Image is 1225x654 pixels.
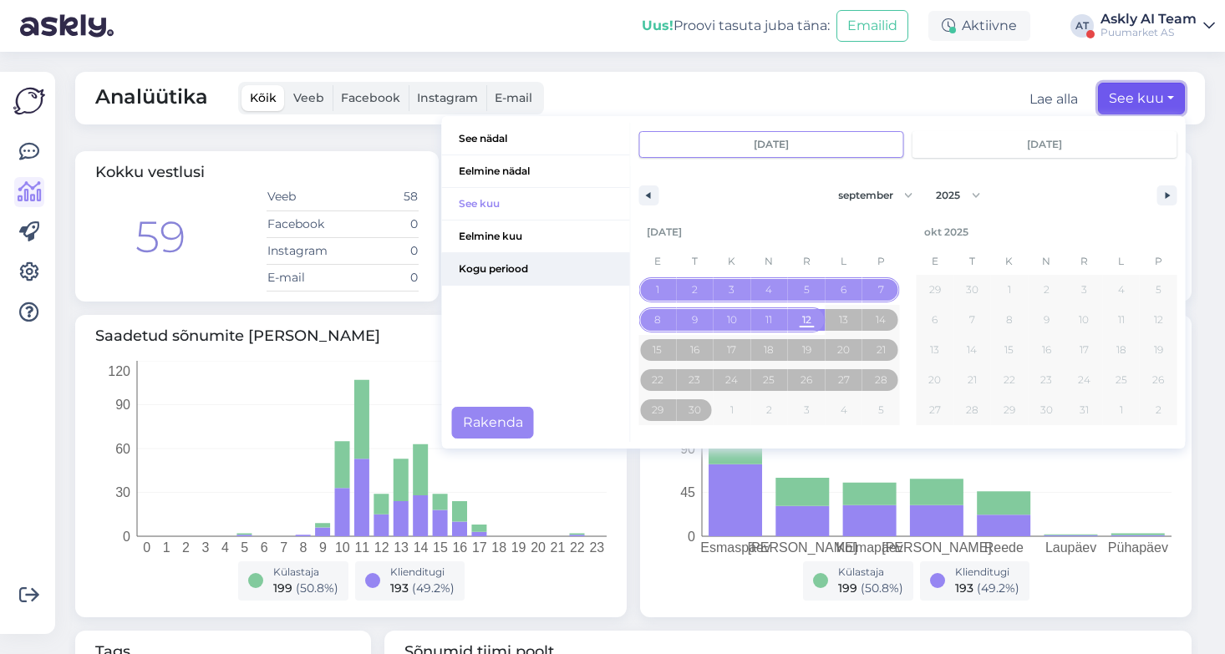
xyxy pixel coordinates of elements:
[1102,365,1140,395] button: 25
[725,365,738,395] span: 24
[656,275,659,305] span: 1
[875,365,887,395] span: 28
[1118,275,1125,305] span: 4
[763,365,775,395] span: 25
[442,155,630,187] span: Eelmine nädal
[261,540,268,555] tspan: 6
[876,305,886,335] span: 14
[862,365,900,395] button: 28
[700,540,770,555] tspan: Esmaspäev
[953,335,991,365] button: 14
[1098,83,1185,114] button: See kuu
[1079,305,1089,335] span: 10
[765,305,772,335] span: 11
[991,275,1029,305] button: 1
[652,395,663,425] span: 29
[642,18,673,33] b: Uus!
[442,253,630,286] button: Kogu periood
[1108,540,1168,555] tspan: Pühapäev
[953,305,991,335] button: 7
[913,132,1177,157] input: Continuous
[916,248,953,275] span: E
[837,335,850,365] span: 20
[929,395,941,425] span: 27
[977,580,1019,596] span: ( 49.2 %)
[13,85,45,117] img: Askly Logo
[115,398,130,412] tspan: 90
[551,540,566,555] tspan: 21
[250,90,277,105] span: Kõik
[1065,248,1103,275] span: R
[928,365,941,395] span: 20
[836,10,908,42] button: Emailid
[95,82,208,114] span: Analüütika
[394,540,409,555] tspan: 13
[991,365,1029,395] button: 22
[1116,335,1126,365] span: 18
[241,540,248,555] tspan: 5
[1065,395,1103,425] button: 31
[764,335,774,365] span: 18
[1081,275,1087,305] span: 3
[714,305,751,335] button: 10
[433,540,448,555] tspan: 15
[1102,248,1140,275] span: L
[1065,365,1103,395] button: 24
[788,305,826,335] button: 12
[1154,335,1163,365] span: 19
[953,365,991,395] button: 21
[642,16,830,36] div: Proovi tasuta juba täna:
[1152,365,1164,395] span: 26
[343,184,419,210] td: 58
[354,540,369,555] tspan: 11
[638,275,676,305] button: 1
[680,485,695,499] tspan: 45
[1065,275,1103,305] button: 3
[825,275,862,305] button: 6
[267,237,343,264] td: Instagram
[390,580,409,596] span: 193
[714,335,751,365] button: 17
[862,275,900,305] button: 7
[825,365,862,395] button: 27
[442,188,630,221] button: See kuu
[690,335,699,365] span: 16
[442,123,630,155] span: See nädal
[1118,305,1125,335] span: 11
[1140,335,1177,365] button: 19
[343,264,419,291] td: 0
[676,365,714,395] button: 23
[202,540,210,555] tspan: 3
[638,248,676,275] span: E
[838,565,903,580] div: Külastaja
[930,335,939,365] span: 13
[1116,365,1127,395] span: 25
[452,540,467,555] tspan: 16
[825,335,862,365] button: 20
[955,580,973,596] span: 193
[412,580,455,596] span: ( 49.2 %)
[653,335,662,365] span: 15
[300,540,308,555] tspan: 8
[689,365,700,395] span: 23
[1040,395,1053,425] span: 30
[676,275,714,305] button: 2
[862,335,900,365] button: 21
[727,305,737,335] span: 10
[638,395,676,425] button: 29
[966,395,978,425] span: 28
[1070,14,1094,38] div: AT
[638,365,676,395] button: 22
[296,580,338,596] span: ( 50.8 %)
[801,365,812,395] span: 26
[862,248,900,275] span: P
[267,184,343,210] td: Veeb
[804,275,810,305] span: 5
[750,335,788,365] button: 18
[1100,13,1215,39] a: Askly AI TeamPuumarket AS
[267,264,343,291] td: E-mail
[1080,335,1089,365] span: 17
[273,565,338,580] div: Külastaja
[750,275,788,305] button: 4
[861,580,903,596] span: ( 50.8 %)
